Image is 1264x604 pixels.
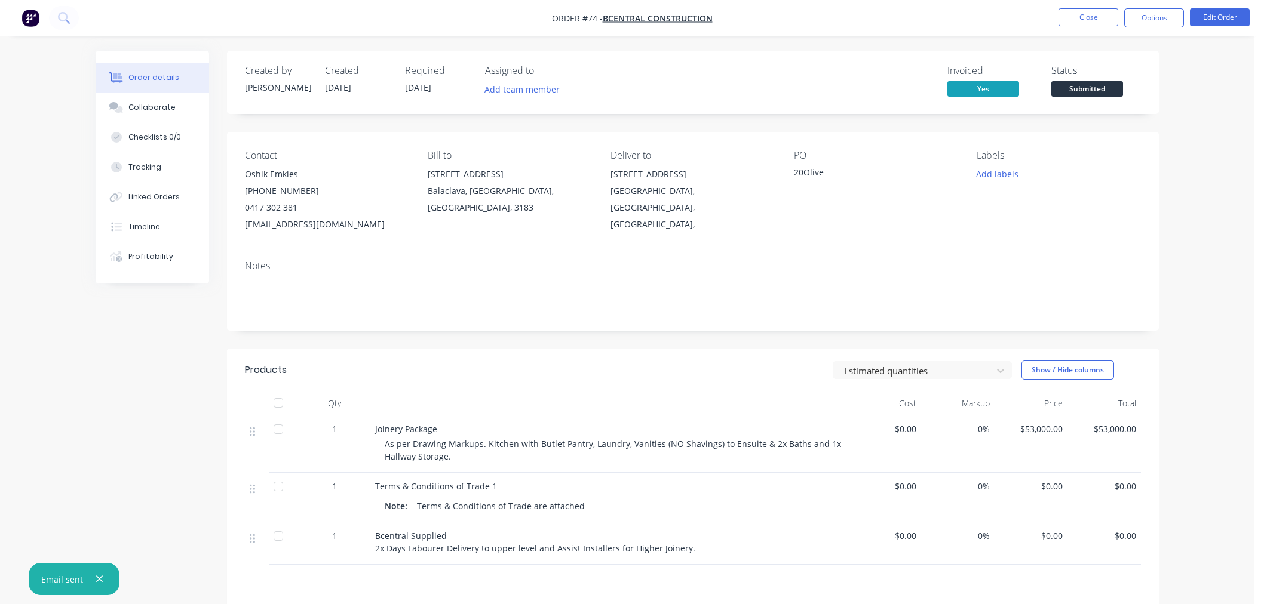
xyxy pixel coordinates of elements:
div: Price [995,392,1068,415]
div: Balaclava, [GEOGRAPHIC_DATA], [GEOGRAPHIC_DATA], 3183 [428,183,591,216]
div: Timeline [128,221,160,232]
span: Yes [947,81,1019,96]
span: 0% [926,480,990,492]
button: Order details [96,63,209,93]
div: [STREET_ADDRESS]Balaclava, [GEOGRAPHIC_DATA], [GEOGRAPHIC_DATA], 3183 [428,166,591,216]
span: $0.00 [853,423,917,435]
div: Qty [299,392,370,415]
button: Submitted [1051,81,1123,99]
button: Timeline [96,212,209,242]
div: [STREET_ADDRESS] [428,166,591,183]
div: Bill to [428,150,591,161]
div: Tracking [128,162,161,172]
span: $0.00 [1072,529,1136,542]
span: $53,000.00 [999,423,1063,435]
span: $53,000.00 [1072,423,1136,435]
div: 0417 302 381 [245,199,409,216]
div: [PERSON_NAME] [245,81,311,94]
div: Invoiced [947,65,1037,76]
div: Terms & Conditions of Trade are attached [412,497,590,514]
a: Bcentral Construction [603,13,713,24]
span: 1 [332,423,337,435]
div: [STREET_ADDRESS] [610,166,774,183]
div: Checklists 0/0 [128,132,181,143]
span: $0.00 [999,529,1063,542]
div: Profitability [128,251,173,262]
div: Oshik Emkies[PHONE_NUMBER]0417 302 381[EMAIL_ADDRESS][DOMAIN_NAME] [245,166,409,233]
div: Cost [848,392,922,415]
div: Labels [977,150,1140,161]
div: Created [325,65,391,76]
div: Collaborate [128,102,176,113]
div: Email sent [41,573,83,585]
div: Linked Orders [128,192,180,202]
button: Linked Orders [96,182,209,212]
button: Add labels [970,166,1025,182]
div: Created by [245,65,311,76]
div: Markup [921,392,995,415]
span: $0.00 [1072,480,1136,492]
div: Assigned to [485,65,605,76]
span: $0.00 [999,480,1063,492]
span: 0% [926,423,990,435]
button: Collaborate [96,93,209,122]
div: [PHONE_NUMBER] [245,183,409,199]
div: Note: [385,497,412,514]
span: [DATE] [405,82,431,93]
span: $0.00 [853,480,917,492]
span: Bcentral Supplied 2x Days Labourer Delivery to upper level and Assist Installers for Higher Joinery. [375,530,695,554]
div: Total [1067,392,1141,415]
button: Profitability [96,242,209,272]
span: Terms & Conditions of Trade 1 [375,480,497,492]
button: Tracking [96,152,209,182]
button: Options [1124,8,1184,27]
div: Notes [245,260,1141,272]
div: Status [1051,65,1141,76]
span: Joinery Package [375,423,437,434]
button: Add team member [478,81,566,97]
span: 0% [926,529,990,542]
img: Factory [22,9,39,27]
span: 1 [332,529,337,542]
span: $0.00 [853,529,917,542]
div: PO [794,150,958,161]
button: Show / Hide columns [1021,360,1114,380]
span: Submitted [1051,81,1123,96]
div: Deliver to [610,150,774,161]
div: [STREET_ADDRESS][GEOGRAPHIC_DATA], [GEOGRAPHIC_DATA], [GEOGRAPHIC_DATA], [610,166,774,233]
div: Required [405,65,471,76]
button: Close [1059,8,1118,26]
div: Order details [128,72,179,83]
span: 1 [332,480,337,492]
button: Checklists 0/0 [96,122,209,152]
button: Add team member [485,81,566,97]
button: Edit Order [1190,8,1250,26]
div: Contact [245,150,409,161]
span: [DATE] [325,82,351,93]
div: [EMAIL_ADDRESS][DOMAIN_NAME] [245,216,409,233]
span: Order #74 - [552,13,603,24]
div: Products [245,363,287,377]
div: 20Olive [794,166,943,183]
span: As per Drawing Markups. Kitchen with Butlet Pantry, Laundry, Vanities (NO Shavings) to Ensuite & ... [385,438,843,462]
div: [GEOGRAPHIC_DATA], [GEOGRAPHIC_DATA], [GEOGRAPHIC_DATA], [610,183,774,233]
div: Oshik Emkies [245,166,409,183]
